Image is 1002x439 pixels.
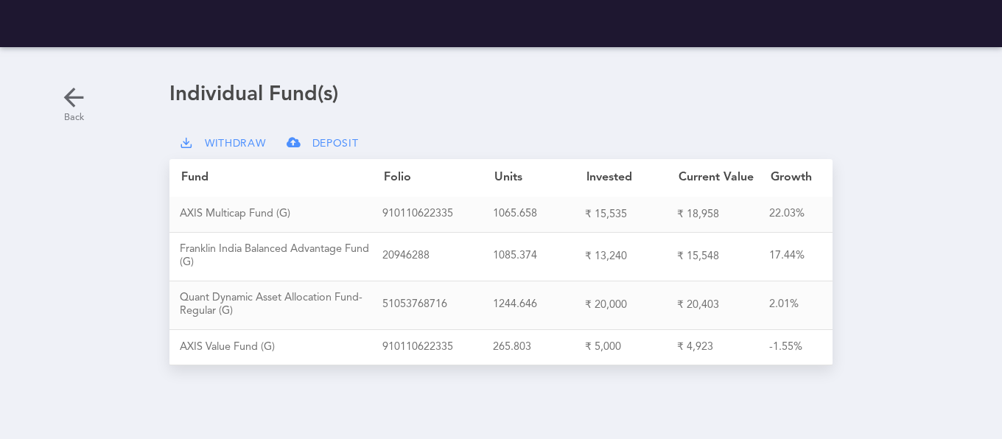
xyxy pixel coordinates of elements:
div: Q u a n t D y n a m i c A s s e t A l l o c a t i o n F u n d - R e g u l a r ( G ) [180,292,382,318]
span: DEPOSIT [312,138,359,150]
div: Folio [384,171,494,185]
div: ₹ 5,000 [585,340,677,354]
p: Back [59,112,88,124]
div: ₹ 15,548 [677,250,769,264]
div: ₹ 18,958 [677,208,769,222]
div: 9 1 0 1 1 0 6 2 2 3 3 5 [382,341,493,354]
div: A X I S M u l t i c a p F u n d ( G ) [180,208,382,221]
div: 1244.646 [493,298,585,312]
div: 2 0 9 4 6 2 8 8 [382,250,493,263]
h1: Individual Fund(s) [169,82,833,108]
div: 5 1 0 5 3 7 6 8 7 1 6 [382,298,493,312]
div: Growth [771,171,826,185]
div: ₹ 20,403 [677,298,769,312]
div: 22.03% [769,208,824,221]
div: ₹ 4,923 [677,340,769,354]
div: ₹ 13,240 [585,250,677,264]
div: 9 1 0 1 1 0 6 2 2 3 3 5 [382,208,493,221]
div: 17.44% [769,250,824,263]
div: Invested [586,171,679,185]
div: 1085.374 [493,250,585,263]
div: 2.01% [769,298,824,312]
div: A X I S V a l u e F u n d ( G ) [180,341,382,354]
div: -1.55% [769,341,824,354]
div: 1065.658 [493,208,585,221]
div: ₹ 20,000 [585,298,677,312]
div: F r a n k l i n I n d i a B a l a n c e d A d v a n t a g e F u n d ( G ) [180,243,382,270]
div: ₹ 15,535 [585,208,677,222]
div: Current Value [679,171,771,185]
div: Fund [181,171,384,185]
div: Units [494,171,586,185]
span: WITHDRAW [205,138,266,150]
div: 265.803 [493,341,585,354]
